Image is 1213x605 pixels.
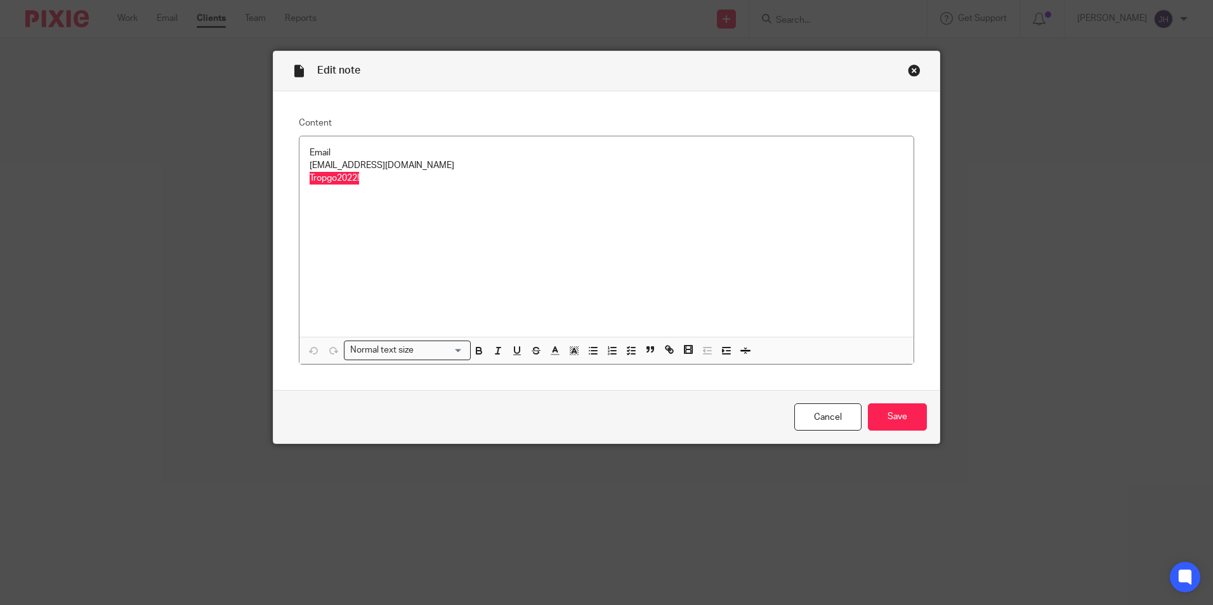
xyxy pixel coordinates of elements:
[310,159,903,172] p: [EMAIL_ADDRESS][DOMAIN_NAME]
[417,344,463,357] input: Search for option
[310,146,903,159] p: Email
[794,403,862,431] a: Cancel
[317,65,360,75] span: Edit note
[299,117,914,129] label: Content
[908,64,921,77] div: Close this dialog window
[344,341,471,360] div: Search for option
[347,344,416,357] span: Normal text size
[310,172,903,185] p: Tropgo2022!
[868,403,927,431] input: Save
